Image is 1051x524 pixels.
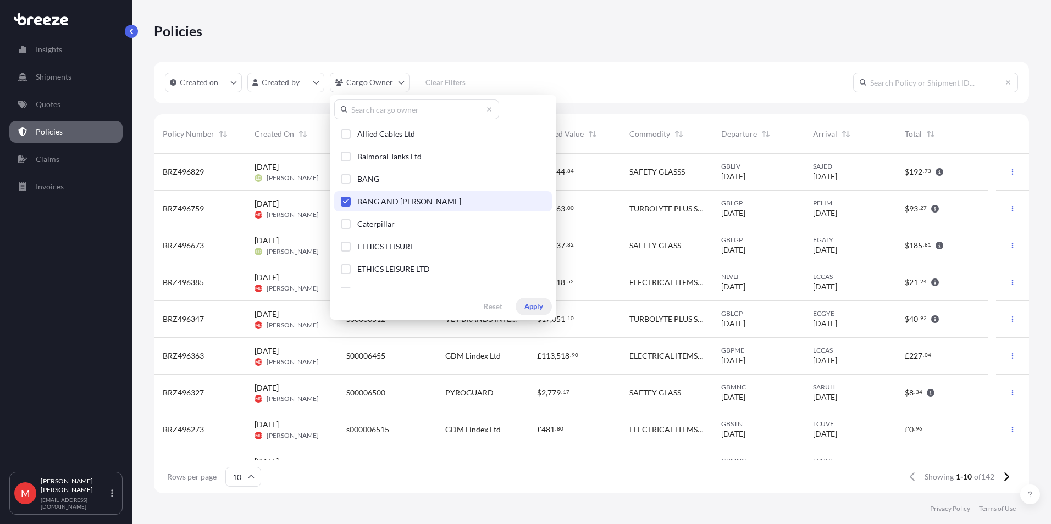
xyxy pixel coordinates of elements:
span: Caterpillar [357,219,395,230]
span: FINNING MAK [357,286,410,297]
button: Balmoral Tanks Ltd [334,146,552,166]
span: ETHICS LEISURE LTD [357,264,430,275]
input: Search cargo owner [334,99,499,119]
button: Allied Cables Ltd [334,124,552,144]
button: BANG [334,169,552,189]
span: Allied Cables Ltd [357,129,415,140]
span: BANG [357,174,379,185]
span: ETHICS LEISURE [357,241,414,252]
button: Reset [475,298,511,315]
p: Apply [524,301,543,312]
button: ETHICS LEISURE LTD [334,259,552,279]
button: Caterpillar [334,214,552,234]
button: BANG AND [PERSON_NAME] [334,191,552,211]
button: ETHICS LEISURE [334,236,552,257]
span: Balmoral Tanks Ltd [357,151,422,162]
button: FINNING MAK [334,281,552,302]
span: BANG AND [PERSON_NAME] [357,196,461,207]
p: Reset [484,301,502,312]
div: Select Option [334,124,552,288]
div: cargoOwner Filter options [330,95,556,320]
button: Apply [516,298,552,315]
